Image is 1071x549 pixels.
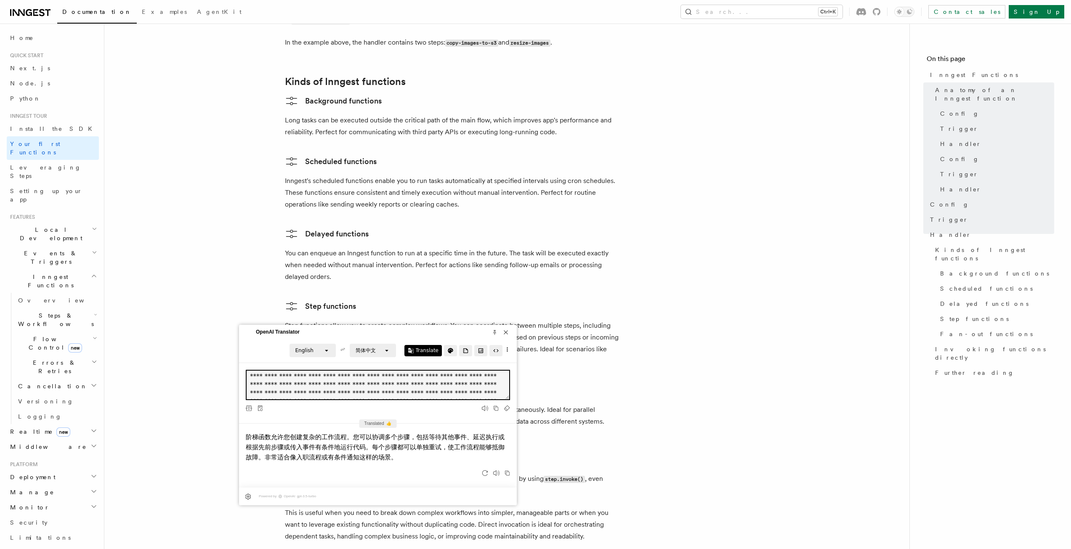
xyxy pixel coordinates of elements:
[7,61,99,76] a: Next.js
[15,332,99,355] button: Flow Controlnew
[937,326,1054,342] a: Fan-out functions
[15,335,93,352] span: Flow Control
[10,141,60,156] span: Your first Functions
[1009,5,1064,19] a: Sign Up
[15,355,99,379] button: Errors & Retries
[940,284,1033,293] span: Scheduled functions
[7,121,99,136] a: Install the SDK
[10,188,82,203] span: Setting up your app
[932,365,1054,380] a: Further reading
[927,227,1054,242] a: Handler
[940,125,978,133] span: Trigger
[7,52,43,59] span: Quick start
[930,200,969,209] span: Config
[56,427,70,437] span: new
[509,40,550,47] code: resize-images
[7,293,99,424] div: Inngest Functions
[10,34,34,42] span: Home
[10,80,50,87] span: Node.js
[18,398,74,405] span: Versioning
[681,5,842,19] button: Search...Ctrl+K
[137,3,192,23] a: Examples
[937,296,1054,311] a: Delayed functions
[7,273,91,289] span: Inngest Functions
[927,54,1054,67] h4: On this page
[544,476,585,483] code: step.invoke()
[197,8,242,15] span: AgentKit
[7,30,99,45] a: Home
[285,155,377,168] a: Scheduled functions
[940,185,981,194] span: Handler
[7,160,99,183] a: Leveraging Steps
[928,5,1005,19] a: Contact sales
[7,439,99,454] button: Middleware
[940,140,981,148] span: Handler
[10,65,50,72] span: Next.js
[937,266,1054,281] a: Background functions
[937,136,1054,151] a: Handler
[15,308,99,332] button: Steps & Workflows
[940,315,1009,323] span: Step functions
[142,8,187,15] span: Examples
[15,293,99,308] a: Overview
[935,246,1054,263] span: Kinds of Inngest functions
[940,170,978,178] span: Trigger
[10,534,71,541] span: Limitations
[15,358,91,375] span: Errors & Retries
[285,37,622,49] p: In the example above, the handler contains two steps: and .
[937,106,1054,121] a: Config
[935,369,1014,377] span: Further reading
[7,113,47,119] span: Inngest tour
[932,242,1054,266] a: Kinds of Inngest functions
[285,300,356,313] a: Step functions
[285,114,622,138] p: Long tasks can be executed outside the critical path of the main flow, which improves app's perfo...
[10,519,48,526] span: Security
[927,212,1054,227] a: Trigger
[285,94,382,108] a: Background functions
[7,461,38,468] span: Platform
[932,82,1054,106] a: Anatomy of an Inngest function
[7,76,99,91] a: Node.js
[7,225,92,242] span: Local Development
[18,297,105,304] span: Overview
[937,167,1054,182] a: Trigger
[937,182,1054,197] a: Handler
[7,91,99,106] a: Python
[894,7,914,17] button: Toggle dark mode
[7,443,87,451] span: Middleware
[7,269,99,293] button: Inngest Functions
[7,424,99,439] button: Realtimenew
[285,76,406,88] a: Kinds of Inngest functions
[7,427,70,436] span: Realtime
[7,485,99,500] button: Manage
[7,246,99,269] button: Events & Triggers
[15,382,88,390] span: Cancellation
[10,125,97,132] span: Install the SDK
[819,8,837,16] kbd: Ctrl+K
[15,311,94,328] span: Steps & Workflows
[7,183,99,207] a: Setting up your app
[930,231,971,239] span: Handler
[940,155,979,163] span: Config
[285,247,622,283] p: You can enqueue an Inngest function to run at a specific time in the future. The task will be exe...
[940,269,1049,278] span: Background functions
[10,95,41,102] span: Python
[7,530,99,545] a: Limitations
[7,222,99,246] button: Local Development
[445,40,498,47] code: copy-images-to-s3
[930,71,1018,79] span: Inngest Functions
[68,343,82,353] span: new
[7,503,50,512] span: Monitor
[935,345,1054,362] span: Invoking functions directly
[932,342,1054,365] a: Invoking functions directly
[927,197,1054,212] a: Config
[930,215,968,224] span: Trigger
[937,151,1054,167] a: Config
[927,67,1054,82] a: Inngest Functions
[15,394,99,409] a: Versioning
[935,86,1054,103] span: Anatomy of an Inngest function
[7,136,99,160] a: Your first Functions
[7,488,54,496] span: Manage
[7,473,56,481] span: Deployment
[15,379,99,394] button: Cancellation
